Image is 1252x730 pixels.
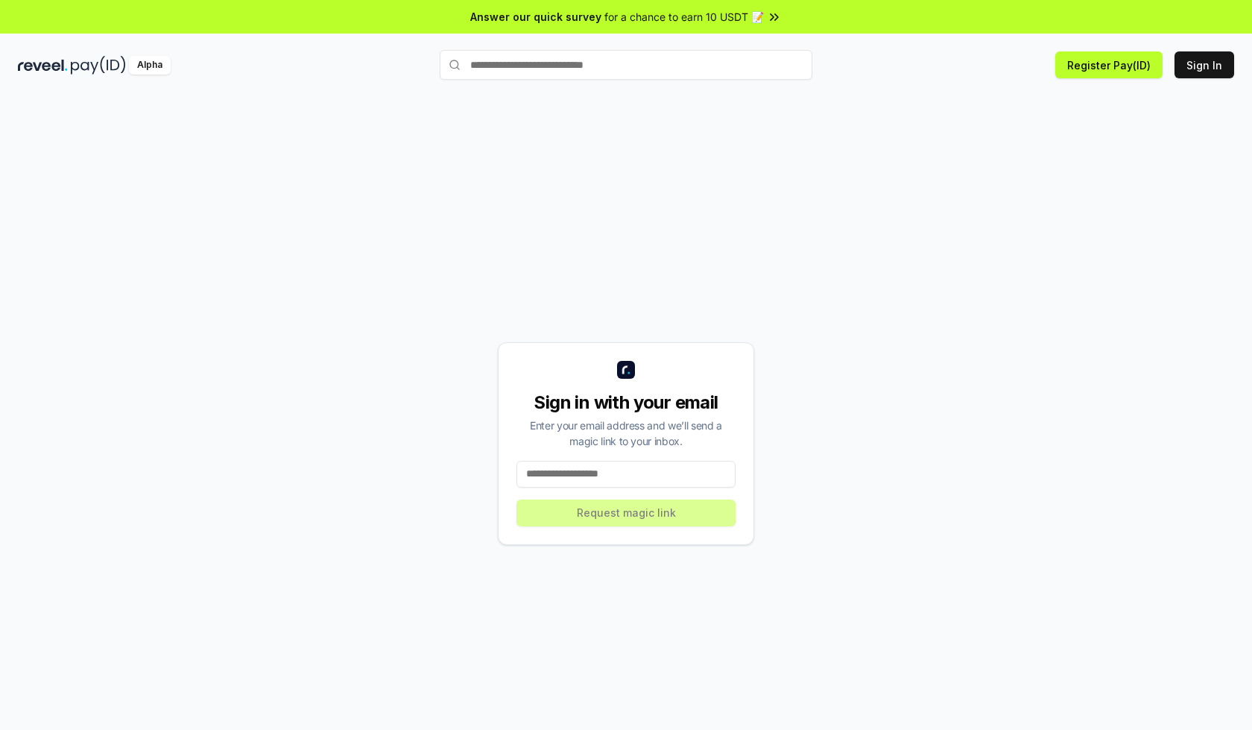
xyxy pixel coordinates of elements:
img: pay_id [71,56,126,75]
img: logo_small [617,361,635,379]
div: Enter your email address and we’ll send a magic link to your inbox. [516,418,736,449]
button: Sign In [1174,51,1234,78]
span: for a chance to earn 10 USDT 📝 [604,9,764,25]
div: Alpha [129,56,171,75]
button: Register Pay(ID) [1055,51,1163,78]
img: reveel_dark [18,56,68,75]
div: Sign in with your email [516,391,736,415]
span: Answer our quick survey [470,9,601,25]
